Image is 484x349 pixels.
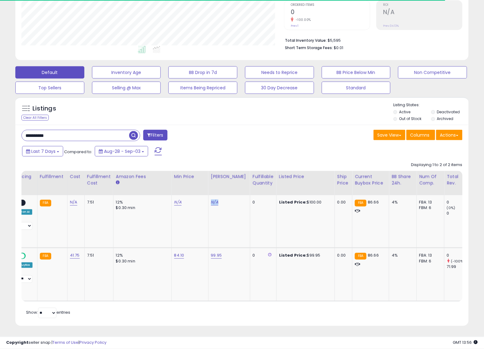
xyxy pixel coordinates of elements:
a: N/A [70,200,77,206]
div: Win BuyBox [11,262,33,268]
small: Amazon Fees. [116,180,120,185]
span: Last 7 Days [31,148,56,154]
button: Inventory Age [92,66,161,79]
span: ROI [383,3,462,7]
div: FBA: 13 [419,253,440,258]
button: Last 7 Days [22,146,63,157]
small: FBA [355,200,366,207]
span: Compared to: [64,149,92,155]
button: Selling @ Max [92,82,161,94]
div: FBM: 6 [419,205,440,211]
div: Preset: [11,270,33,283]
button: Aug-28 - Sep-03 [95,146,148,157]
div: BB Share 24h. [392,173,414,186]
div: $100.00 [279,200,330,205]
small: Prev: 1 [291,24,298,28]
button: BB Drop in 7d [168,66,237,79]
div: 4% [392,200,412,205]
span: OFF [25,254,35,259]
label: Archived [437,116,454,121]
div: Amazon Fees [116,173,169,180]
span: Columns [410,132,430,138]
div: Listed Price [279,173,332,180]
button: Top Sellers [15,82,84,94]
small: FBA [355,253,366,260]
button: Actions [436,130,463,140]
a: 84.10 [174,253,184,259]
div: $99.95 [279,253,330,258]
small: -100.00% [294,17,311,22]
div: 7.51 [87,253,109,258]
span: 86.66 [368,200,379,205]
div: Repricing [11,173,35,180]
h2: N/A [383,9,462,17]
div: $0.30 min [116,205,167,211]
button: Columns [406,130,435,140]
a: 99.95 [211,253,222,259]
div: 0.00 [337,253,348,258]
label: Deactivated [437,109,460,114]
button: Standard [322,82,391,94]
div: 12% [116,253,167,258]
h5: Listings [33,104,56,113]
span: 2025-09-11 13:56 GMT [453,340,478,346]
h2: 0 [291,9,370,17]
small: (0%) [447,206,455,211]
div: Fulfillable Quantity [253,173,274,186]
button: Non Competitive [398,66,467,79]
div: Cost [70,173,82,180]
div: Ship Price [337,173,350,186]
div: $0.30 min [116,259,167,264]
button: 30 Day Decrease [245,82,314,94]
span: Show: entries [26,310,70,316]
div: Min Price [174,173,206,180]
p: Listing States: [394,102,469,108]
span: Ordered Items [291,3,370,7]
span: 86.66 [368,253,379,258]
small: FBA [40,253,51,260]
div: Fulfillment [40,173,65,180]
span: Aug-28 - Sep-03 [104,148,140,154]
div: Fulfillment Cost [87,173,111,186]
div: 0 [447,200,472,205]
li: $5,595 [285,36,458,44]
button: Filters [143,130,167,141]
div: FBA: 13 [419,200,440,205]
div: 0 [253,253,272,258]
button: Save View [374,130,405,140]
a: 41.75 [70,253,80,259]
div: [PERSON_NAME] [211,173,248,180]
b: Total Inventory Value: [285,38,327,43]
button: Needs to Reprice [245,66,314,79]
div: FBM: 6 [419,259,440,264]
div: 7.51 [87,200,109,205]
div: Total Rev. [447,173,469,186]
a: Terms of Use [52,340,79,346]
a: N/A [211,200,218,206]
div: 0 [447,253,472,258]
strong: Copyright [6,340,29,346]
div: Displaying 1 to 2 of 2 items [411,162,463,168]
div: 12% [116,200,167,205]
button: Items Being Repriced [168,82,237,94]
b: Short Term Storage Fees: [285,45,333,50]
label: Active [399,109,410,114]
b: Listed Price: [279,200,307,205]
a: Privacy Policy [79,340,106,346]
button: Default [15,66,84,79]
div: 0.00 [337,200,348,205]
a: N/A [174,200,182,206]
label: Out of Stock [399,116,421,121]
small: FBA [40,200,51,207]
div: 4% [392,253,412,258]
div: Preset: [11,216,33,230]
small: Prev: 34.13% [383,24,399,28]
div: 71.99 [447,264,472,270]
span: OFF [14,200,24,206]
div: 0 [253,200,272,205]
small: (-100%) [451,259,465,264]
div: Current Buybox Price [355,173,386,186]
button: BB Price Below Min [322,66,391,79]
div: Num of Comp. [419,173,442,186]
div: seller snap | | [6,340,106,346]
